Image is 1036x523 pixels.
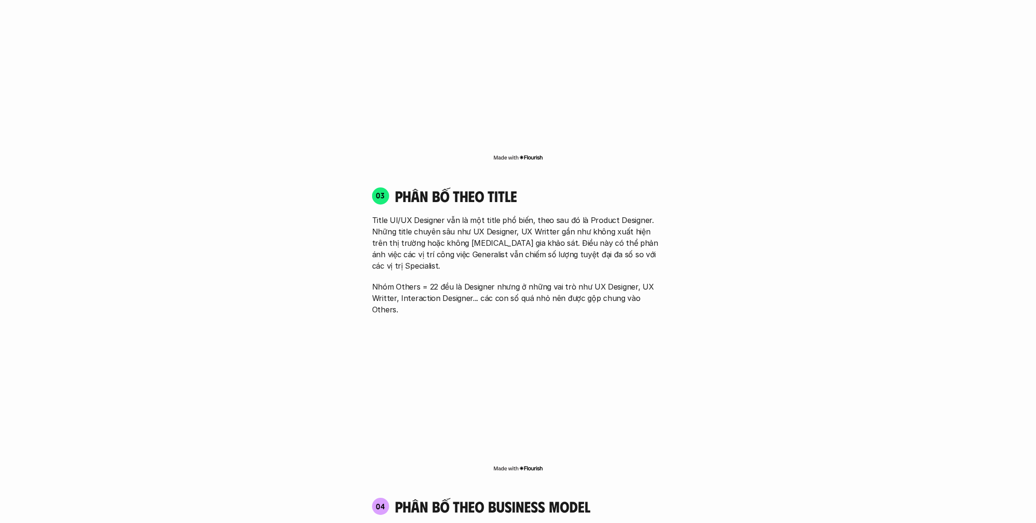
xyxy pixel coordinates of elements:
[376,192,385,199] p: 03
[395,187,664,205] h4: phân bố theo title
[493,154,543,161] img: Made with Flourish
[376,503,385,510] p: 04
[493,465,543,472] img: Made with Flourish
[364,320,672,463] iframe: Interactive or visual content
[395,497,590,515] h4: phân bố theo business model
[372,281,664,315] p: Nhóm Others = 22 đều là Designer nhưng ở những vai trò như UX Designer, UX Writter, Interaction D...
[372,214,664,271] p: Title UI/UX Designer vẫn là một title phổ biến, theo sau đó là Product Designer. Những title chuy...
